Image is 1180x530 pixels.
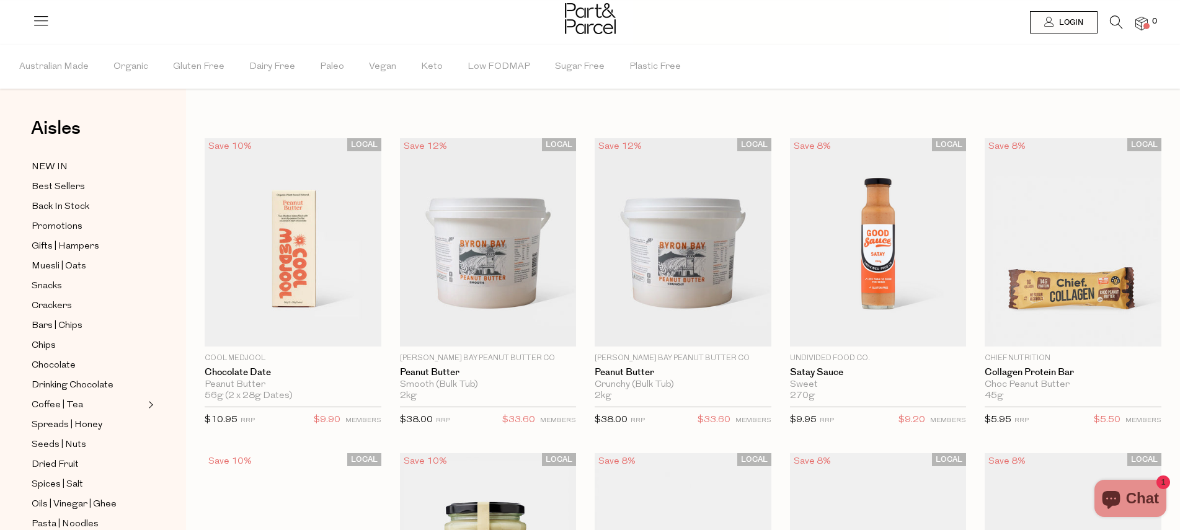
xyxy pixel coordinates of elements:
[932,138,966,151] span: LOCAL
[629,45,681,89] span: Plastic Free
[205,379,381,391] div: Peanut Butter
[320,45,344,89] span: Paleo
[32,477,144,492] a: Spices | Salt
[205,391,293,402] span: 56g (2 x 28g Dates)
[555,45,605,89] span: Sugar Free
[32,397,144,413] a: Coffee | Tea
[32,418,102,433] span: Spreads | Honey
[32,200,89,214] span: Back In Stock
[790,379,967,391] div: Sweet
[790,353,967,364] p: Undivided Food Co.
[32,219,144,234] a: Promotions
[400,138,451,155] div: Save 12%
[565,3,616,34] img: Part&Parcel
[32,199,144,214] a: Back In Stock
[400,415,433,425] span: $38.00
[790,138,835,155] div: Save 8%
[468,45,530,89] span: Low FODMAP
[32,477,83,492] span: Spices | Salt
[790,367,967,378] a: Satay Sauce
[32,378,113,393] span: Drinking Chocolate
[205,138,381,347] img: Chocolate Date
[32,378,144,393] a: Drinking Chocolate
[1014,417,1029,424] small: RRP
[595,379,771,391] div: Crunchy (Bulk Tub)
[985,138,1161,347] img: Collagen Protein Bar
[400,367,577,378] a: Peanut Butter
[345,417,381,424] small: MEMBERS
[32,398,83,413] span: Coffee | Tea
[1056,17,1083,28] span: Login
[31,119,81,150] a: Aisles
[930,417,966,424] small: MEMBERS
[32,159,144,175] a: NEW IN
[1094,412,1120,428] span: $5.50
[595,353,771,364] p: [PERSON_NAME] Bay Peanut Butter Co
[400,453,451,470] div: Save 10%
[595,138,645,155] div: Save 12%
[32,457,144,472] a: Dried Fruit
[32,180,85,195] span: Best Sellers
[985,138,1029,155] div: Save 8%
[32,239,99,254] span: Gifts | Hampers
[32,437,144,453] a: Seeds | Nuts
[985,353,1161,364] p: Chief Nutrition
[205,353,381,364] p: Cool Medjool
[1125,417,1161,424] small: MEMBERS
[540,417,576,424] small: MEMBERS
[400,138,577,347] img: Peanut Butter
[985,415,1011,425] span: $5.95
[595,391,611,402] span: 2kg
[32,179,144,195] a: Best Sellers
[173,45,224,89] span: Gluten Free
[32,497,144,512] a: Oils | Vinegar | Ghee
[32,160,68,175] span: NEW IN
[898,412,925,428] span: $9.20
[205,415,237,425] span: $10.95
[241,417,255,424] small: RRP
[542,453,576,466] span: LOCAL
[985,391,1003,402] span: 45g
[32,239,144,254] a: Gifts | Hampers
[421,45,443,89] span: Keto
[820,417,834,424] small: RRP
[347,138,381,151] span: LOCAL
[32,358,76,373] span: Chocolate
[32,318,144,333] a: Bars | Chips
[32,299,72,314] span: Crackers
[205,453,255,470] div: Save 10%
[32,358,144,373] a: Chocolate
[1127,453,1161,466] span: LOCAL
[32,457,79,472] span: Dried Fruit
[985,367,1161,378] a: Collagen Protein Bar
[314,412,340,428] span: $9.90
[32,338,144,353] a: Chips
[369,45,396,89] span: Vegan
[932,453,966,466] span: LOCAL
[400,353,577,364] p: [PERSON_NAME] Bay Peanut Butter Co
[32,417,144,433] a: Spreads | Honey
[32,219,82,234] span: Promotions
[595,415,628,425] span: $38.00
[790,415,817,425] span: $9.95
[205,367,381,378] a: Chocolate Date
[735,417,771,424] small: MEMBERS
[595,138,771,347] img: Peanut Butter
[595,453,639,470] div: Save 8%
[1135,17,1148,30] a: 0
[400,391,417,402] span: 2kg
[32,438,86,453] span: Seeds | Nuts
[698,412,730,428] span: $33.60
[790,138,967,347] img: Satay Sauce
[205,138,255,155] div: Save 10%
[145,397,154,412] button: Expand/Collapse Coffee | Tea
[32,279,62,294] span: Snacks
[595,367,771,378] a: Peanut Butter
[790,391,815,402] span: 270g
[436,417,450,424] small: RRP
[790,453,835,470] div: Save 8%
[1030,11,1098,33] a: Login
[32,258,144,274] a: Muesli | Oats
[737,453,771,466] span: LOCAL
[542,138,576,151] span: LOCAL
